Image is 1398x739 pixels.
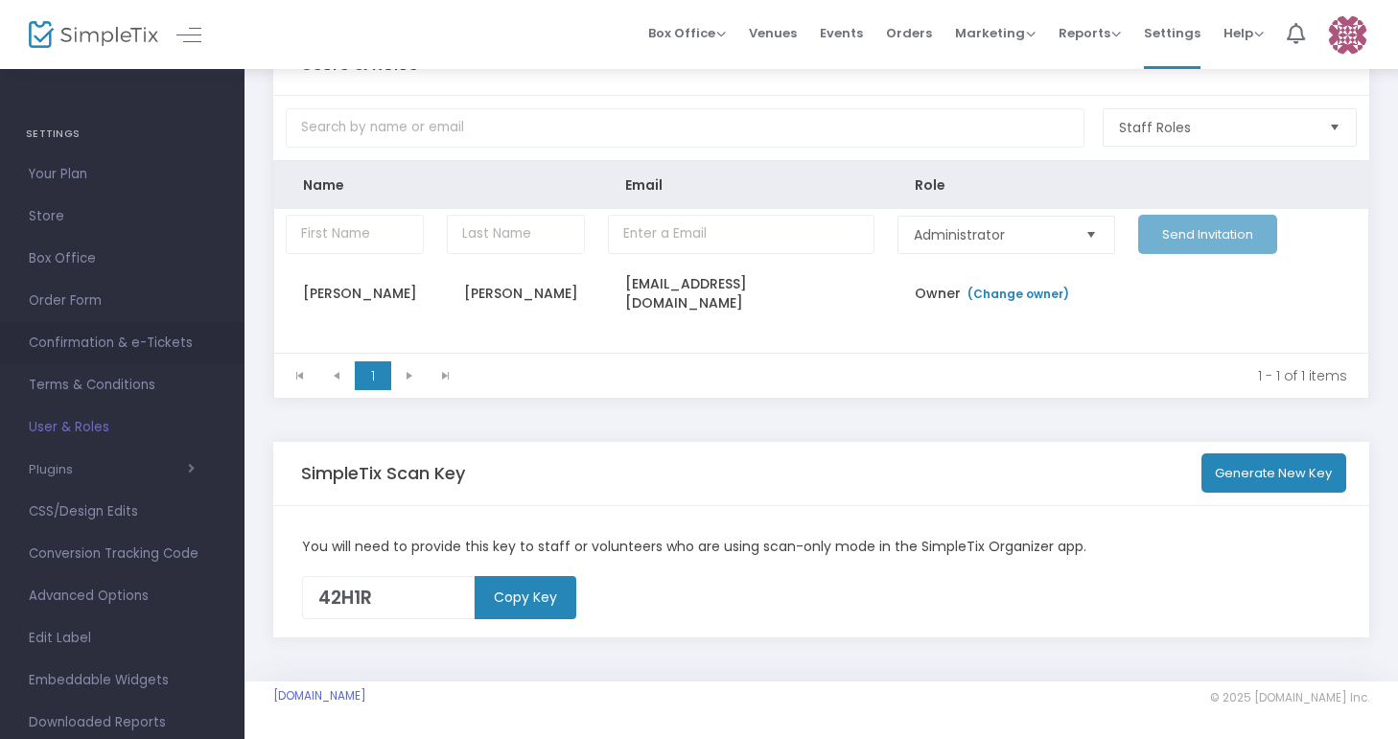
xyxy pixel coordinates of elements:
span: Help [1223,24,1264,42]
span: Your Plan [29,162,216,187]
span: Reports [1059,24,1121,42]
th: Name [274,161,435,209]
input: First Name [286,215,424,254]
h4: SETTINGS [26,115,219,153]
span: Conversion Tracking Code [29,542,216,566]
span: CSS/Design Edits [29,499,216,524]
span: Administrator [914,225,1068,244]
span: Events [820,9,863,58]
span: Embeddable Widgets [29,668,216,693]
input: Enter a Email [608,215,874,254]
button: Select [1078,217,1105,253]
span: Staff Roles [1119,118,1314,137]
div: You will need to provide this key to staff or volunteers who are using scan-only mode in the Simp... [292,537,1351,557]
div: Data table [274,161,1368,353]
span: Box Office [29,246,216,271]
span: Page 1 [355,361,391,390]
th: Role [886,161,1128,209]
span: Order Form [29,289,216,313]
input: Search by name or email [286,108,1084,148]
button: Plugins [29,462,195,477]
span: Edit Label [29,626,216,651]
td: [PERSON_NAME] [435,260,596,327]
span: Owner [915,284,1074,303]
td: [EMAIL_ADDRESS][DOMAIN_NAME] [596,260,886,327]
h5: SimpleTix Scan Key [301,463,465,484]
span: Marketing [955,24,1036,42]
h5: Users & Roles [301,54,418,75]
span: © 2025 [DOMAIN_NAME] Inc. [1210,690,1369,705]
span: Downloaded Reports [29,710,216,735]
span: User & Roles [29,415,216,440]
kendo-pager-info: 1 - 1 of 1 items [478,366,1347,385]
m-button: Copy Key [475,576,576,619]
span: Orders [886,9,932,58]
span: Terms & Conditions [29,373,216,398]
span: Advanced Options [29,584,216,609]
input: Last Name [447,215,585,254]
button: Generate New Key [1201,453,1347,493]
span: Store [29,204,216,229]
span: Venues [749,9,797,58]
a: (Change owner) [966,286,1069,302]
a: [DOMAIN_NAME] [273,688,366,704]
span: Box Office [648,24,726,42]
td: [PERSON_NAME] [274,260,435,327]
span: Settings [1144,9,1200,58]
button: Select [1321,109,1348,146]
span: Confirmation & e-Tickets [29,331,216,356]
th: Email [596,161,886,209]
